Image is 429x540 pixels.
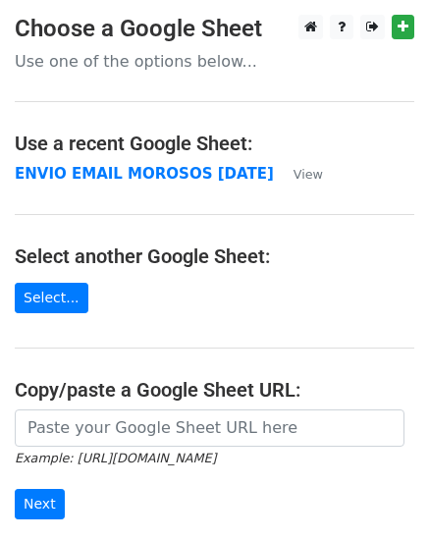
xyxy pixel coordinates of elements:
iframe: Chat Widget [331,446,429,540]
h4: Copy/paste a Google Sheet URL: [15,378,414,402]
small: View [294,167,323,182]
a: View [274,165,323,183]
h4: Use a recent Google Sheet: [15,132,414,155]
small: Example: [URL][DOMAIN_NAME] [15,451,216,465]
a: ENVIO EMAIL MOROSOS [DATE] [15,165,274,183]
h4: Select another Google Sheet: [15,244,414,268]
input: Paste your Google Sheet URL here [15,409,404,447]
h3: Choose a Google Sheet [15,15,414,43]
input: Next [15,489,65,519]
a: Select... [15,283,88,313]
p: Use one of the options below... [15,51,414,72]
